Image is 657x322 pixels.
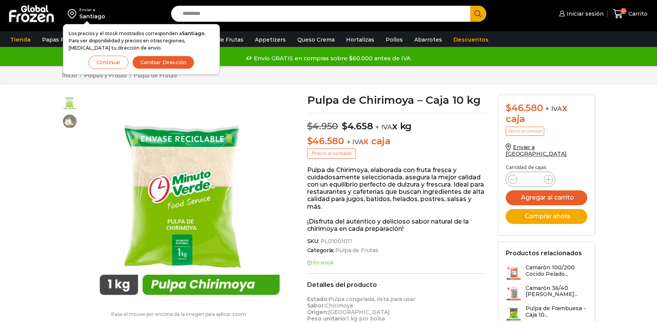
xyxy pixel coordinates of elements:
p: x kg [307,113,487,132]
a: Enviar a [GEOGRAPHIC_DATA] [506,144,567,157]
a: Papas Fritas [38,32,80,47]
span: Categoría: [307,247,487,254]
span: 0 [620,8,627,14]
a: Abarrotes [410,32,446,47]
span: SKU: [307,238,487,245]
strong: Estado: [307,296,328,303]
button: Continuar [88,56,128,69]
p: Pulpa de Chirimoya, elaborada con fruta fresca y cuidadosamente seleccionada, asegura la mejor ca... [307,166,487,210]
span: PL01001011 [319,238,352,245]
p: En stock [307,260,487,266]
span: Iniciar sesión [565,10,604,18]
h3: Camarón 36/40 [PERSON_NAME]... [526,285,587,298]
button: Cambiar Dirección [132,56,194,69]
a: Pollos [382,32,407,47]
h2: Productos relacionados [506,250,582,257]
div: Santiago [79,13,105,20]
span: $ [506,102,511,113]
strong: Origen: [307,309,328,316]
p: Precio al contado [307,148,356,158]
a: Hortalizas [342,32,378,47]
div: x caja [506,103,587,125]
a: Pulpa de Frambuesa - Caja 10... [506,305,587,322]
strong: Santiago [182,31,205,36]
strong: Peso unitario: [307,315,347,322]
span: $ [307,135,313,147]
a: Descuentos [450,32,492,47]
p: ¡Disfruta del auténtico y delicioso sabor natural de la chirimoya en cada preparación! [307,218,487,232]
a: Iniciar sesión [557,6,604,21]
a: Tienda [6,32,34,47]
p: Los precios y el stock mostrados corresponden a . Para ver disponibilidad y precios en otras regi... [69,30,214,52]
a: Pulpa de Frutas [334,247,378,254]
a: Camarón 100/200 Cocido Pelado... [506,264,587,281]
p: Pasa el mouse por encima de la imagen para aplicar zoom [62,312,296,317]
span: pulpa-chirimoya [62,95,77,110]
nav: Breadcrumb [62,72,177,79]
a: Appetizers [251,32,290,47]
bdi: 46.580 [506,102,543,113]
bdi: 46.580 [307,135,344,147]
h2: Detalles del producto [307,281,487,288]
a: Pulpas y Frutas [84,72,127,79]
span: + IVA [545,105,562,113]
img: address-field-icon.svg [68,7,79,20]
a: Inicio [62,72,77,79]
a: Pulpa de Frutas [196,32,247,47]
div: Enviar a [79,7,105,13]
p: Cantidad de cajas [506,165,587,170]
a: Pulpa de Frutas [133,72,177,79]
input: Product quantity [523,174,538,185]
h3: Camarón 100/200 Cocido Pelado... [526,264,587,277]
bdi: 4.950 [307,121,338,132]
p: Precio al contado [506,127,544,136]
span: + IVA [375,123,392,131]
span: Carrito [627,10,647,18]
span: $ [342,121,348,132]
button: Search button [470,6,486,22]
button: Agregar al carrito [506,190,587,205]
span: jugo-de-chirimoya [62,114,77,129]
bdi: 4.658 [342,121,373,132]
p: x caja [307,136,487,147]
strong: Sabor: [307,302,325,309]
span: $ [307,121,313,132]
h3: Pulpa de Frambuesa - Caja 10... [526,305,587,318]
a: Camarón 36/40 [PERSON_NAME]... [506,285,587,301]
span: + IVA [347,138,364,146]
button: Comprar ahora [506,209,587,224]
a: Queso Crema [293,32,338,47]
h1: Pulpa de Chirimoya – Caja 10 kg [307,95,487,105]
a: 0 Carrito [611,5,649,23]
